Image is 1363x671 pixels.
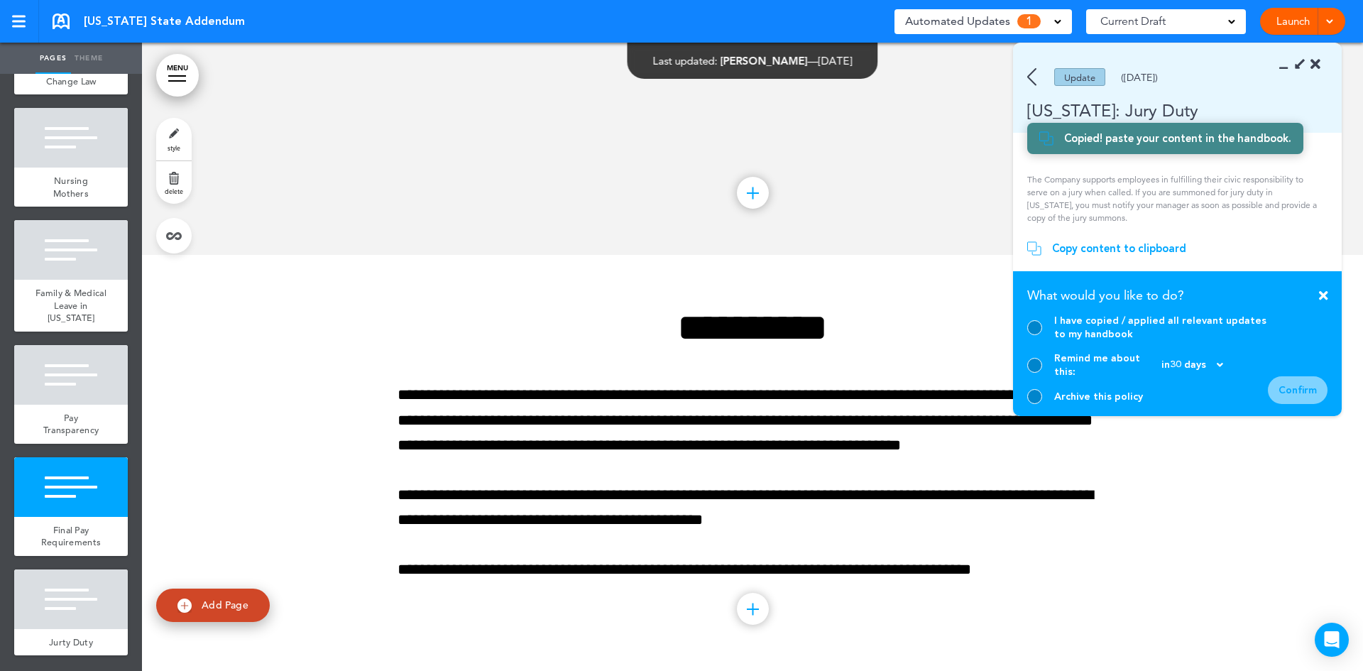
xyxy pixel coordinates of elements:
[1064,131,1291,146] div: Copied! paste your content in the handbook.
[721,54,808,67] span: [PERSON_NAME]
[1027,173,1318,224] p: The Company supports employees in fulfilling their civic responsibility to serve on a jury when c...
[43,412,99,437] span: Pay Transparency
[1170,360,1206,370] span: 30 days
[41,524,102,549] span: Final Pay Requirements
[14,629,128,656] a: Jurty Duty
[71,43,106,74] a: Theme
[1054,314,1268,341] div: I have copied / applied all relevant updates to my handbook
[156,589,270,622] a: Add Page
[1013,99,1301,122] div: [US_STATE]: Jury Duty
[1054,390,1143,403] div: Archive this policy
[1121,72,1158,82] div: ([DATE])
[156,161,192,204] a: delete
[653,54,718,67] span: Last updated:
[1271,8,1315,35] a: Launch
[49,636,93,648] span: Jurty Duty
[35,43,71,74] a: Pages
[1100,11,1166,31] span: Current Draft
[14,517,128,556] a: Final Pay Requirements
[84,13,245,29] span: [US_STATE] State Addendum
[819,54,853,67] span: [DATE]
[168,143,180,152] span: style
[14,168,128,207] a: Nursing Mothers
[177,599,192,613] img: add.svg
[1039,131,1053,146] img: copy.svg
[156,54,199,97] a: MENU
[1054,351,1161,378] span: Remind me about this:
[14,405,128,444] a: Pay Transparency
[653,55,853,66] div: —
[53,175,89,200] span: Nursing Mothers
[1027,68,1036,86] img: back.svg
[156,118,192,160] a: style
[905,11,1010,31] span: Automated Updates
[202,599,248,611] span: Add Page
[1161,360,1223,370] div: in
[1027,241,1041,256] img: copy.svg
[35,287,106,324] span: Family & Medical Leave in [US_STATE]
[14,280,128,332] a: Family & Medical Leave in [US_STATE]
[37,13,105,87] span: [US_STATE][GEOGRAPHIC_DATA] Temporary Schedule Change Law
[1017,14,1041,28] span: 1
[1315,623,1349,657] div: Open Intercom Messenger
[1052,241,1186,256] div: Copy content to clipboard
[165,187,183,195] span: delete
[1054,68,1105,86] div: Update
[1027,283,1328,314] div: What would you like to do?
